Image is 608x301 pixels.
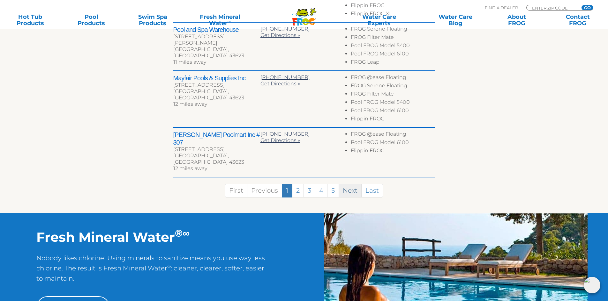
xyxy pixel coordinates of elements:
input: GO [582,5,593,10]
sup: ∞ [183,227,190,239]
a: Last [361,184,383,197]
p: Find A Dealer [485,5,518,11]
input: Zip Code Form [531,5,574,11]
div: [STREET_ADDRESS][PERSON_NAME] [173,33,260,46]
a: 1 [282,184,292,197]
div: [GEOGRAPHIC_DATA], [GEOGRAPHIC_DATA] 43623 [173,46,260,59]
p: Nobody likes chlorine! Using minerals to sanitize means you use way less chlorine. The result is ... [36,253,267,290]
li: Flippin FROG [351,147,435,156]
li: Pool FROG Model 6100 [351,51,435,59]
a: Get Directions » [260,137,300,143]
a: 3 [304,184,315,197]
li: FROG @ease Floating [351,131,435,139]
li: Pool FROG Model 5400 [351,99,435,107]
h2: Mayfair Pools & Supplies Inc [173,74,260,82]
li: Pool FROG Model 6100 [351,107,435,116]
li: Pool FROG Model 6100 [351,139,435,147]
sup: ® [175,227,183,239]
li: Flippin FROG XL [351,11,435,19]
a: 5 [327,184,339,197]
li: Pool FROG Model 5400 [351,42,435,51]
a: PoolProducts [68,14,115,26]
a: Hot TubProducts [6,14,54,26]
li: FROG Serene Floating [351,26,435,34]
a: AboutFROG [493,14,540,26]
li: FROG Serene Floating [351,82,435,91]
a: ContactFROG [554,14,602,26]
a: Get Directions » [260,32,300,38]
a: Previous [247,184,282,197]
li: FROG Leap [351,59,435,67]
a: Water CareBlog [432,14,479,26]
h2: Fresh Mineral Water [36,229,267,245]
a: Swim SpaProducts [129,14,176,26]
a: [PHONE_NUMBER] [260,26,310,32]
a: [PHONE_NUMBER] [260,131,310,137]
li: Flippin FROG [351,116,435,124]
li: FROG Filter Mate [351,34,435,42]
a: [PHONE_NUMBER] [260,74,310,80]
span: 12 miles away [173,165,207,171]
a: First [225,184,247,197]
div: [GEOGRAPHIC_DATA], [GEOGRAPHIC_DATA] 43623 [173,153,260,165]
span: 11 miles away [173,59,206,65]
a: 2 [292,184,304,197]
div: [STREET_ADDRESS] [173,146,260,153]
li: Flippin FROG [351,2,435,11]
sup: ∞ [167,263,171,269]
a: Get Directions » [260,81,300,87]
div: [STREET_ADDRESS] [173,82,260,88]
li: FROG @ease Floating [351,74,435,82]
a: Next [339,184,362,197]
div: [GEOGRAPHIC_DATA], [GEOGRAPHIC_DATA] 43623 [173,88,260,101]
img: openIcon [584,277,600,293]
h2: [PERSON_NAME] Poolmart Inc # 307 [173,131,260,146]
a: 4 [315,184,327,197]
li: FROG Filter Mate [351,91,435,99]
h2: Pool and Spa Warehouse [173,26,260,33]
span: 12 miles away [173,101,207,107]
